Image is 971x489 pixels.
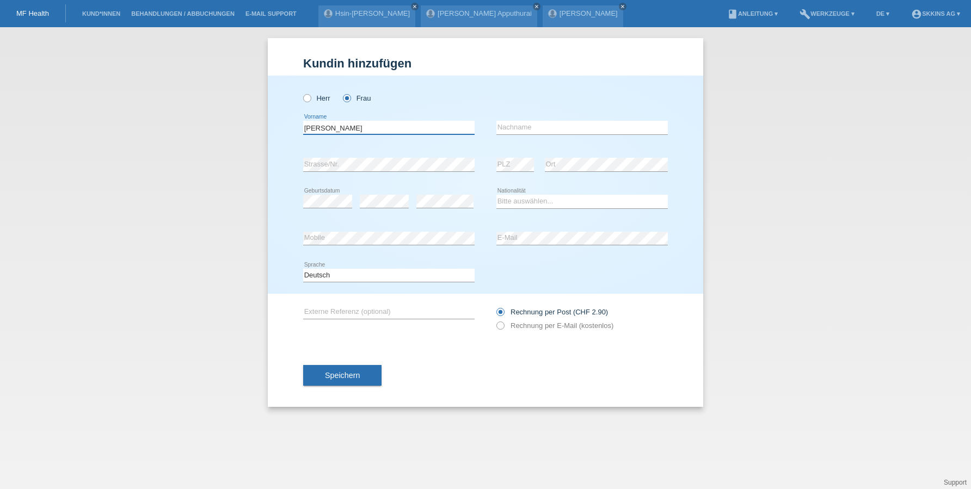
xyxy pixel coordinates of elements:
a: E-Mail Support [240,10,302,17]
i: close [412,4,417,9]
a: [PERSON_NAME] Apputhurai [438,9,532,17]
a: DE ▾ [871,10,895,17]
i: account_circle [911,9,922,20]
h1: Kundin hinzufügen [303,57,668,70]
label: Rechnung per E-Mail (kostenlos) [496,321,613,330]
a: close [533,3,540,10]
i: book [727,9,738,20]
i: close [534,4,539,9]
a: Behandlungen / Abbuchungen [126,10,240,17]
input: Rechnung per E-Mail (kostenlos) [496,321,503,335]
a: Hsin-[PERSON_NAME] [335,9,410,17]
a: [PERSON_NAME] [560,9,618,17]
span: Speichern [325,371,360,380]
input: Frau [343,94,350,101]
a: close [619,3,626,10]
a: Support [944,479,967,486]
a: MF Health [16,9,49,17]
i: build [800,9,810,20]
button: Speichern [303,365,382,386]
input: Rechnung per Post (CHF 2.90) [496,308,503,321]
a: account_circleSKKINS AG ▾ [906,10,966,17]
i: close [620,4,625,9]
label: Frau [343,94,371,102]
a: buildWerkzeuge ▾ [794,10,860,17]
label: Rechnung per Post (CHF 2.90) [496,308,608,316]
input: Herr [303,94,310,101]
a: bookAnleitung ▾ [722,10,783,17]
a: Kund*innen [77,10,126,17]
a: close [411,3,419,10]
label: Herr [303,94,330,102]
